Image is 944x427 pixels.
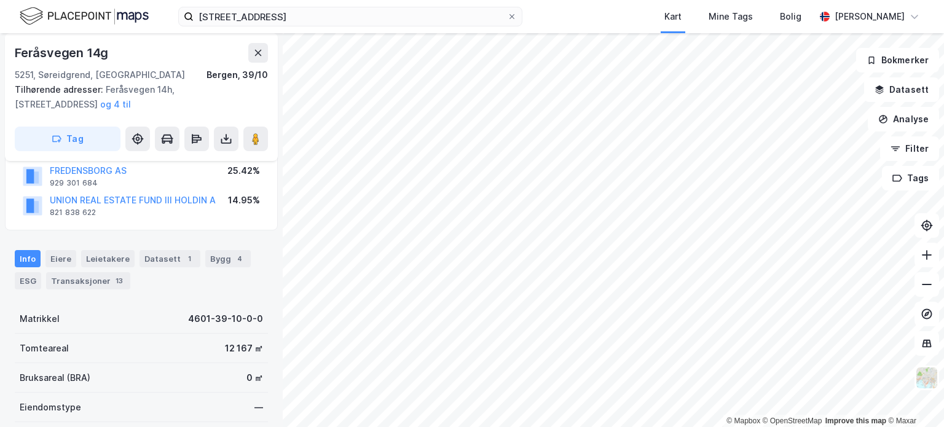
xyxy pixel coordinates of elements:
[15,127,120,151] button: Tag
[15,272,41,289] div: ESG
[20,341,69,356] div: Tomteareal
[188,311,263,326] div: 4601-39-10-0-0
[763,417,822,425] a: OpenStreetMap
[15,250,41,267] div: Info
[205,250,251,267] div: Bygg
[20,400,81,415] div: Eiendomstype
[856,48,939,72] button: Bokmerker
[50,178,98,188] div: 929 301 684
[81,250,135,267] div: Leietakere
[726,417,760,425] a: Mapbox
[880,136,939,161] button: Filter
[206,68,268,82] div: Bergen, 39/10
[15,68,185,82] div: 5251, Søreidgrend, [GEOGRAPHIC_DATA]
[15,43,111,63] div: Feråsvegen 14g
[254,400,263,415] div: —
[864,77,939,102] button: Datasett
[20,311,60,326] div: Matrikkel
[709,9,753,24] div: Mine Tags
[45,250,76,267] div: Eiere
[46,272,130,289] div: Transaksjoner
[883,368,944,427] iframe: Chat Widget
[246,370,263,385] div: 0 ㎡
[228,193,260,208] div: 14.95%
[234,253,246,265] div: 4
[20,370,90,385] div: Bruksareal (BRA)
[20,6,149,27] img: logo.f888ab2527a4732fd821a326f86c7f29.svg
[227,163,260,178] div: 25.42%
[194,7,507,26] input: Søk på adresse, matrikkel, gårdeiere, leietakere eller personer
[15,84,106,95] span: Tilhørende adresser:
[780,9,801,24] div: Bolig
[15,82,258,112] div: Feråsvegen 14h, [STREET_ADDRESS]
[883,368,944,427] div: Kontrollprogram for chat
[140,250,200,267] div: Datasett
[825,417,886,425] a: Improve this map
[835,9,905,24] div: [PERSON_NAME]
[183,253,195,265] div: 1
[50,208,96,217] div: 821 838 622
[915,366,938,390] img: Z
[882,166,939,190] button: Tags
[225,341,263,356] div: 12 167 ㎡
[868,107,939,131] button: Analyse
[664,9,682,24] div: Kart
[113,275,125,287] div: 13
